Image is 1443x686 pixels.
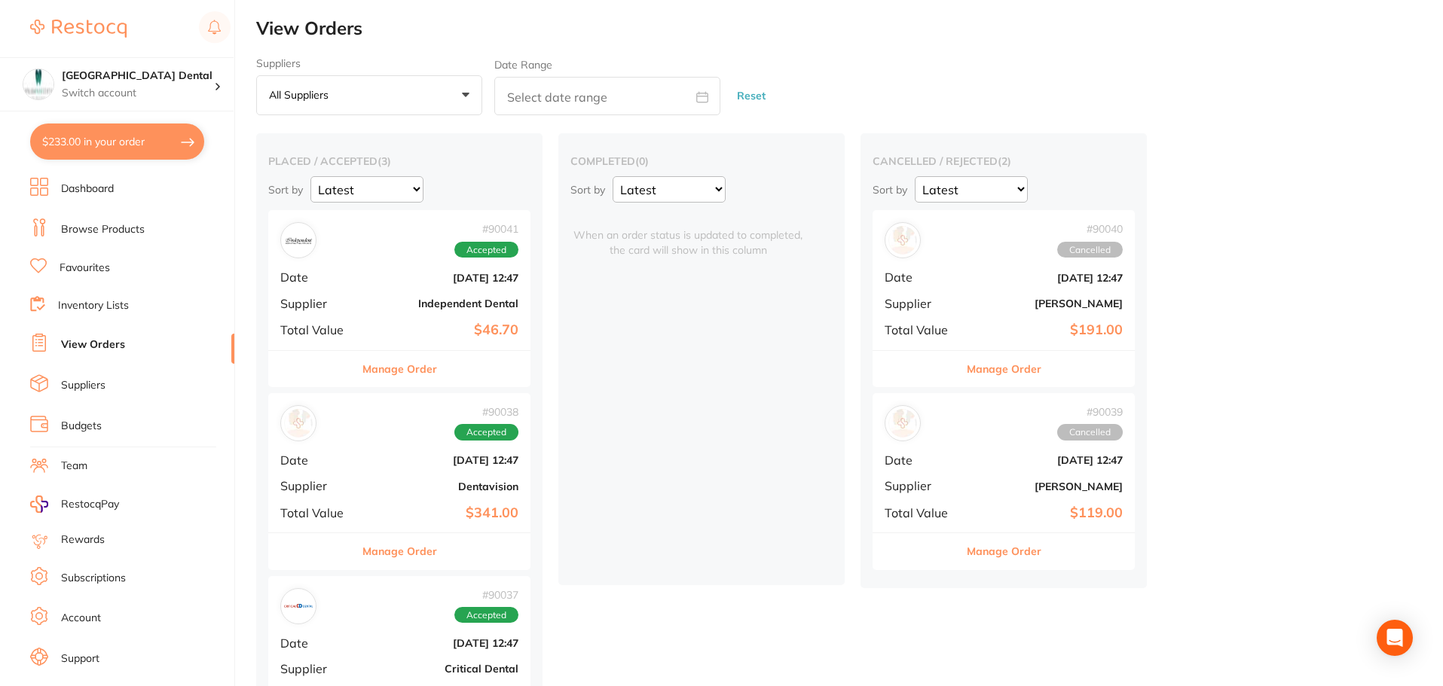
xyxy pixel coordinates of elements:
b: [DATE] 12:47 [972,272,1123,284]
input: Select date range [494,77,720,115]
b: $341.00 [368,505,518,521]
a: Dashboard [61,181,114,197]
span: Total Value [280,323,356,337]
p: Sort by [570,183,605,197]
img: Adam Dental [888,226,917,255]
span: Supplier [885,479,960,492]
span: Total Value [885,506,960,520]
span: Accepted [454,242,518,258]
span: Date [885,270,960,284]
h4: Capalaba Park Dental [62,69,214,84]
a: Team [61,459,87,474]
b: $191.00 [972,322,1123,338]
p: Switch account [62,86,214,101]
a: Browse Products [61,222,145,237]
span: # 90041 [454,223,518,235]
span: Date [280,270,356,284]
b: Dentavision [368,480,518,492]
b: Critical Dental [368,663,518,675]
span: # 90038 [454,406,518,418]
img: Independent Dental [284,226,313,255]
b: [DATE] 12:47 [972,454,1123,466]
a: Restocq Logo [30,11,127,46]
img: Restocq Logo [30,20,127,38]
button: Reset [732,76,770,116]
a: Rewards [61,532,105,547]
span: When an order status is updated to completed, the card will show in this column [570,210,806,258]
b: [DATE] 12:47 [368,454,518,466]
a: RestocqPay [30,495,119,513]
span: Supplier [280,297,356,310]
h2: completed ( 0 ) [570,154,833,168]
button: $233.00 in your order [30,123,204,160]
span: Date [280,453,356,467]
p: Sort by [268,183,303,197]
span: # 90039 [1057,406,1123,418]
img: Henry Schein Halas [888,409,917,438]
a: Inventory Lists [58,298,129,313]
b: $119.00 [972,505,1123,521]
a: Budgets [61,419,102,434]
span: # 90037 [454,589,518,601]
button: Manage Order [362,351,437,387]
span: Supplier [885,297,960,310]
span: Supplier [280,662,356,675]
a: Support [61,651,99,666]
h2: View Orders [256,18,1443,39]
span: # 90040 [1057,223,1123,235]
img: RestocqPay [30,495,48,513]
a: View Orders [61,337,125,352]
span: Total Value [885,323,960,337]
div: Open Intercom Messenger [1377,620,1413,656]
span: Cancelled [1057,424,1123,441]
span: Accepted [454,424,518,441]
label: Suppliers [256,57,482,69]
button: Manage Order [967,351,1041,387]
span: Date [280,636,356,650]
h2: placed / accepted ( 3 ) [268,154,530,168]
b: [DATE] 12:47 [368,637,518,649]
button: Manage Order [967,533,1041,569]
button: Manage Order [362,533,437,569]
span: Accepted [454,607,518,623]
b: Independent Dental [368,297,518,309]
img: Dentavision [284,409,313,438]
span: Date [885,453,960,467]
span: Cancelled [1057,242,1123,258]
b: [PERSON_NAME] [972,297,1123,309]
p: Sort by [873,183,907,197]
b: $46.70 [368,322,518,338]
label: Date Range [494,59,552,71]
img: Critical Dental [284,592,313,620]
span: Total Value [280,506,356,520]
span: RestocqPay [61,497,119,512]
a: Suppliers [61,378,105,393]
img: Capalaba Park Dental [23,69,54,99]
a: Favourites [60,261,110,276]
b: [DATE] 12:47 [368,272,518,284]
button: All suppliers [256,75,482,116]
h2: cancelled / rejected ( 2 ) [873,154,1135,168]
p: All suppliers [269,88,335,102]
b: [PERSON_NAME] [972,480,1123,492]
a: Subscriptions [61,571,126,586]
div: Independent Dental#90041AcceptedDate[DATE] 12:47SupplierIndependent DentalTotal Value$46.70Manage... [268,210,530,387]
div: Dentavision#90038AcceptedDate[DATE] 12:47SupplierDentavisionTotal Value$341.00Manage Order [268,393,530,570]
span: Supplier [280,479,356,492]
a: Account [61,611,101,626]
